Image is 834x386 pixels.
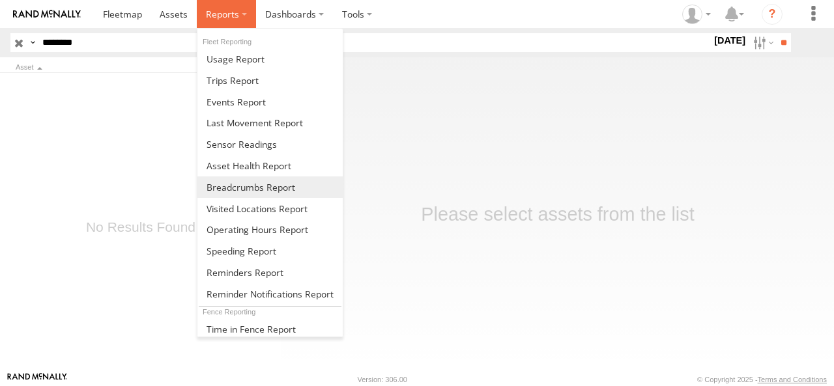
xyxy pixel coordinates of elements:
[16,64,261,71] div: Click to Sort
[697,376,827,383] div: © Copyright 2025 -
[197,112,343,133] a: Last Movement Report
[748,33,776,52] label: Search Filter Options
[197,198,343,219] a: Visited Locations Report
[197,176,343,198] a: Breadcrumbs Report
[197,91,343,113] a: Full Events Report
[197,240,343,262] a: Fleet Speed Report
[7,373,67,386] a: Visit our Website
[358,376,407,383] div: Version: 306.00
[678,5,715,24] div: Zulema McIntosch
[197,70,343,91] a: Trips Report
[197,48,343,70] a: Usage Report
[762,4,783,25] i: ?
[758,376,827,383] a: Terms and Conditions
[197,133,343,155] a: Sensor Readings
[197,283,343,305] a: Service Reminder Notifications Report
[197,318,343,340] a: Time in Fences Report
[197,262,343,283] a: Reminders Report
[712,33,748,48] label: [DATE]
[13,10,81,19] img: rand-logo.svg
[27,33,38,52] label: Search Query
[197,155,343,176] a: Asset Health Report
[197,219,343,240] a: Asset Operating Hours Report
